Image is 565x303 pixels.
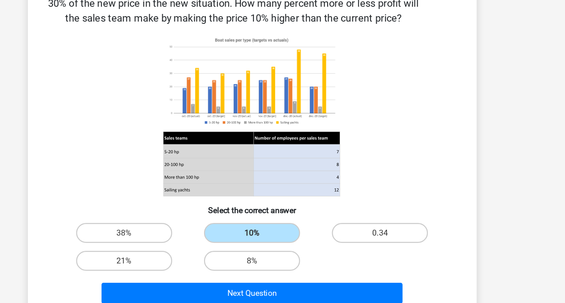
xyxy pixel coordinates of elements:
label: 0.34 [355,231,441,249]
label: 21% [124,256,210,274]
h6: Select the correct answer [94,208,471,223]
label: 8% [239,256,326,274]
label: 38% [124,231,210,249]
label: 10% [239,231,326,249]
